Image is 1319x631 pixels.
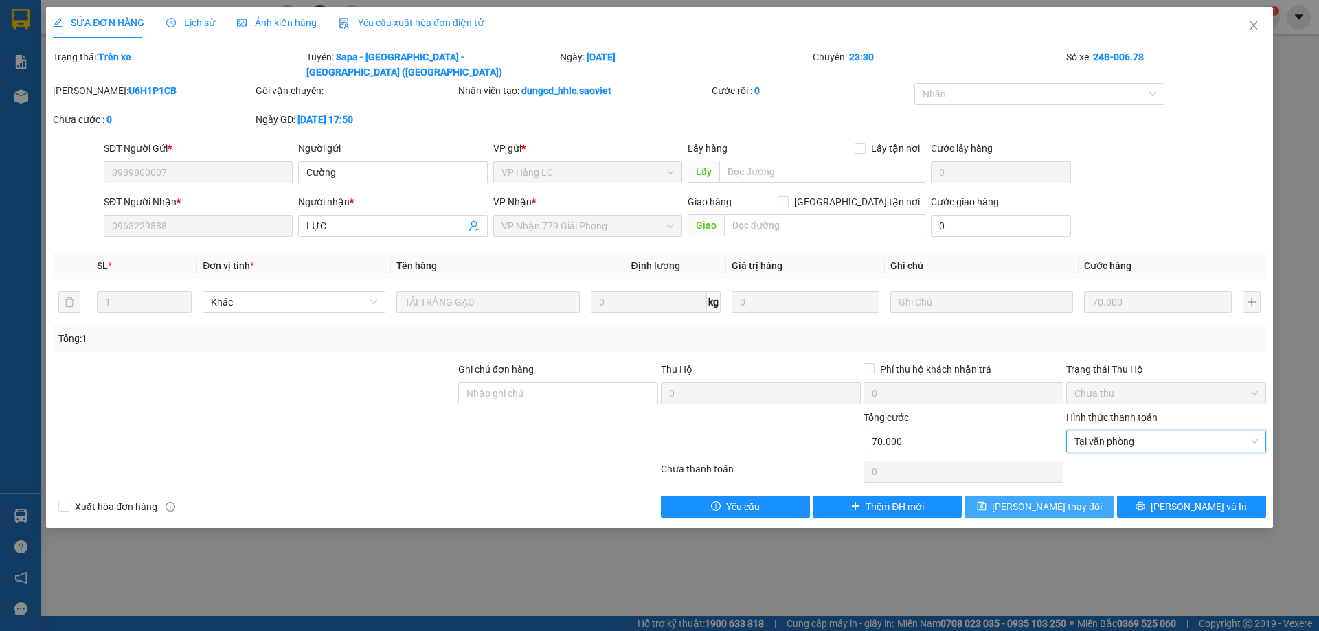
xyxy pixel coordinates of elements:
span: Tên hàng [396,260,437,271]
img: icon [339,18,350,29]
span: save [977,501,987,512]
div: Trạng thái Thu Hộ [1066,362,1266,377]
button: printer[PERSON_NAME] và In [1117,496,1266,518]
span: clock-circle [166,18,176,27]
div: Số xe: [1065,49,1267,80]
input: VD: Bàn, Ghế [396,291,579,313]
b: Trên xe [98,51,131,62]
div: Tổng: 1 [58,331,509,346]
button: plusThêm ĐH mới [813,496,962,518]
b: [DATE] 17:50 [297,114,353,125]
b: [DATE] [587,51,616,62]
span: [PERSON_NAME] thay đổi [992,499,1102,514]
span: SL [97,260,108,271]
span: Đơn vị tính [203,260,254,271]
span: Thu Hộ [661,364,692,375]
span: Giá trị hàng [732,260,782,271]
span: edit [53,18,63,27]
div: Chưa thanh toán [659,461,862,485]
input: 0 [732,291,879,313]
span: Khác [211,292,377,312]
b: Sapa - [GEOGRAPHIC_DATA] - [GEOGRAPHIC_DATA] ([GEOGRAPHIC_DATA]) [306,51,502,78]
span: close [1248,20,1259,31]
span: Ảnh kiện hàng [237,17,317,28]
input: Dọc đường [719,161,925,183]
span: VP Nhận [493,196,532,207]
b: 0 [754,85,760,96]
button: delete [58,291,80,313]
span: Cước hàng [1084,260,1131,271]
span: Xuất hóa đơn hàng [69,499,163,514]
span: Định lượng [631,260,680,271]
b: dungcd_hhlc.saoviet [521,85,611,96]
div: Tuyến: [305,49,559,80]
span: VP Hàng LC [501,162,674,183]
span: Thêm ĐH mới [866,499,924,514]
input: Cước lấy hàng [931,161,1071,183]
b: 23:30 [849,51,874,62]
button: plus [1243,291,1261,313]
b: 24B-006.78 [1093,51,1144,62]
span: picture [237,18,247,27]
label: Cước giao hàng [931,196,999,207]
input: Ghi Chú [890,291,1073,313]
div: Gói vận chuyển: [256,83,455,98]
label: Hình thức thanh toán [1066,412,1158,423]
span: SỬA ĐƠN HÀNG [53,17,144,28]
div: Người gửi [298,141,487,156]
input: Ghi chú đơn hàng [458,382,658,404]
span: Yêu cầu [726,499,760,514]
span: kg [707,291,721,313]
button: exclamation-circleYêu cầu [661,496,810,518]
span: plus [850,501,860,512]
div: Nhân viên tạo: [458,83,709,98]
th: Ghi chú [885,253,1079,279]
span: VP Nhận 779 Giải Phóng [501,216,674,236]
span: Giao hàng [688,196,732,207]
span: printer [1136,501,1145,512]
span: Lấy hàng [688,143,728,154]
div: [PERSON_NAME]: [53,83,253,98]
label: Ghi chú đơn hàng [458,364,534,375]
div: SĐT Người Nhận [104,194,293,209]
div: Trạng thái: [52,49,305,80]
span: [GEOGRAPHIC_DATA] tận nơi [789,194,925,209]
div: Chưa cước : [53,112,253,127]
span: Phí thu hộ khách nhận trả [875,362,997,377]
input: 0 [1084,291,1232,313]
span: Giao [688,214,724,236]
span: Tại văn phòng [1074,431,1258,452]
div: VP gửi [493,141,682,156]
span: Lấy [688,161,719,183]
input: Dọc đường [724,214,925,236]
b: 0 [106,114,112,125]
span: Lấy tận nơi [866,141,925,156]
b: U6H1P1CB [128,85,177,96]
div: Ngày: [559,49,812,80]
span: info-circle [166,502,175,512]
span: user-add [469,220,480,231]
span: Lịch sử [166,17,215,28]
span: Tổng cước [864,412,909,423]
div: SĐT Người Gửi [104,141,293,156]
button: Close [1235,7,1273,45]
div: Người nhận [298,194,487,209]
div: Chuyến: [811,49,1065,80]
div: Ngày GD: [256,112,455,127]
button: save[PERSON_NAME] thay đổi [965,496,1114,518]
div: Cước rồi : [712,83,912,98]
span: exclamation-circle [711,501,721,512]
span: Chưa thu [1074,383,1258,404]
span: Yêu cầu xuất hóa đơn điện tử [339,17,484,28]
input: Cước giao hàng [931,215,1071,237]
span: [PERSON_NAME] và In [1151,499,1247,514]
label: Cước lấy hàng [931,143,993,154]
